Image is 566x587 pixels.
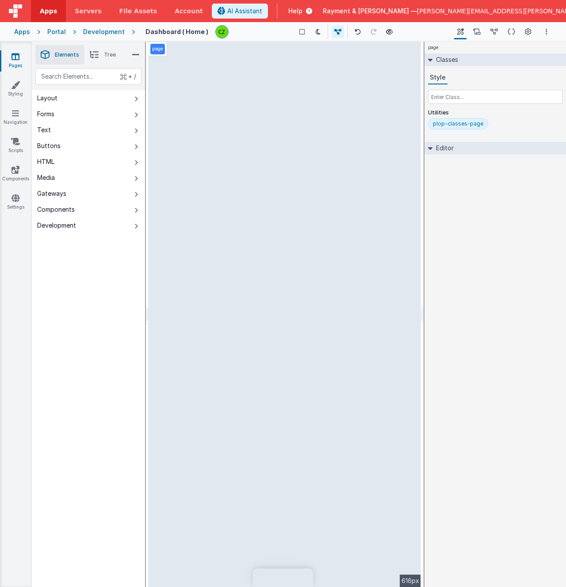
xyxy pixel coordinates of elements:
span: AI Assistant [227,7,262,15]
div: Components [37,205,75,214]
span: Servers [75,7,101,15]
span: Apps [40,7,57,15]
p: page [152,46,163,53]
button: Media [32,170,145,186]
div: Apps [14,27,30,36]
button: AI Assistant [212,4,268,19]
button: HTML [32,154,145,170]
div: Layout [37,94,57,103]
div: Development [37,221,76,230]
button: Forms [32,106,145,122]
div: plop-classes-page [433,120,483,127]
button: Buttons [32,138,145,154]
span: + / [120,68,136,85]
h2: Editor [432,142,454,154]
input: Search Elements... [35,68,141,85]
button: Development [32,217,145,233]
h2: Classes [432,53,458,66]
div: Gateways [37,189,66,198]
h4: Dashboard ( Home ) [145,28,208,35]
span: Tree [104,51,116,58]
button: Style [428,71,447,84]
span: Help [288,7,302,15]
span: File Assets [119,7,157,15]
span: Rayment & [PERSON_NAME] — [323,7,417,15]
button: Gateways [32,186,145,202]
p: Utilities [428,109,562,116]
div: Media [37,173,55,182]
button: Options [541,27,552,37]
div: Forms [37,110,54,118]
div: Portal [47,27,66,36]
button: Text [32,122,145,138]
div: Development [83,27,125,36]
div: --> [149,42,421,587]
input: Enter Class... [428,90,562,104]
iframe: Marker.io feedback button [253,568,314,587]
div: 616px [400,575,421,587]
img: b4a104e37d07c2bfba7c0e0e4a273d04 [216,26,228,38]
button: Components [32,202,145,217]
div: Buttons [37,141,61,150]
button: Layout [32,90,145,106]
span: Elements [55,51,79,58]
div: HTML [37,157,54,166]
div: Text [37,126,51,134]
h4: page [424,42,442,53]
